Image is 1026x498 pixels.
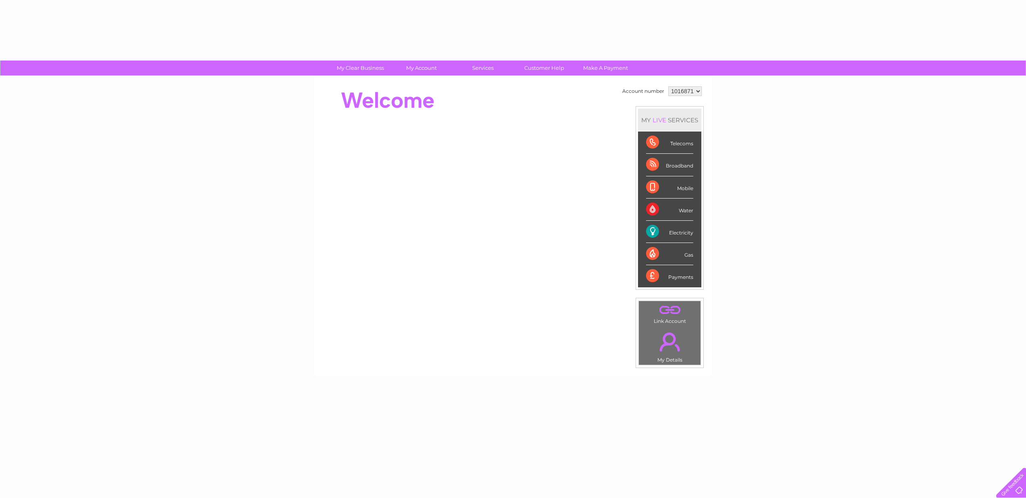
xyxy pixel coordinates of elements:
div: Electricity [646,221,693,243]
a: My Account [388,61,455,75]
a: Services [450,61,516,75]
div: Gas [646,243,693,265]
a: . [641,303,699,317]
td: Link Account [638,301,701,326]
td: Account number [620,84,666,98]
td: My Details [638,326,701,365]
a: Customer Help [511,61,578,75]
div: Telecoms [646,132,693,154]
div: Water [646,199,693,221]
a: . [641,328,699,356]
a: Make A Payment [572,61,639,75]
div: Broadband [646,154,693,176]
a: My Clear Business [327,61,394,75]
div: MY SERVICES [638,109,701,132]
div: Payments [646,265,693,287]
div: Mobile [646,176,693,199]
div: LIVE [651,116,668,124]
